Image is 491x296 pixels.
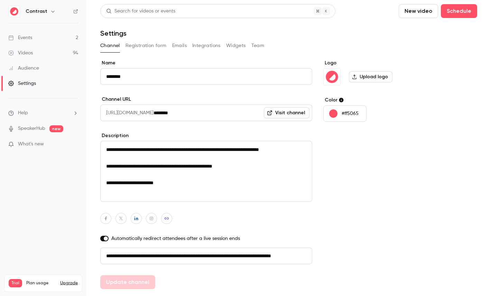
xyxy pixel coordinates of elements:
img: Contrast [9,6,20,17]
a: Visit channel [264,107,309,118]
button: Widgets [226,40,246,51]
button: Team [251,40,265,51]
button: New video [399,4,438,18]
button: Registration form [126,40,167,51]
label: Automatically redirect attendees after a live session ends [100,235,312,242]
button: Emails [172,40,187,51]
button: Schedule [441,4,477,18]
label: Logo [323,60,429,66]
button: Channel [100,40,120,51]
div: Settings [8,80,36,87]
label: Upload logo [349,71,392,82]
div: Events [8,34,32,41]
span: new [49,125,63,132]
span: Trial [9,279,22,287]
h1: Settings [100,29,127,37]
div: Audience [8,65,39,72]
img: Contrast [324,69,340,85]
label: Channel URL [100,96,312,103]
span: Plan usage [26,280,56,286]
label: Color [323,97,429,104]
section: Logo [323,60,429,86]
span: What's new [18,141,44,148]
div: Search for videos or events [106,8,175,15]
p: #ff5065 [342,110,359,117]
div: Videos [8,50,33,56]
li: help-dropdown-opener [8,109,78,117]
h6: Contrast [26,8,47,15]
a: SpeakerHub [18,125,45,132]
label: Name [100,60,312,66]
span: Help [18,109,28,117]
span: [URL][DOMAIN_NAME] [100,105,154,121]
button: #ff5065 [323,105,367,122]
button: Integrations [192,40,221,51]
button: Upgrade [60,280,78,286]
label: Description [100,132,312,139]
